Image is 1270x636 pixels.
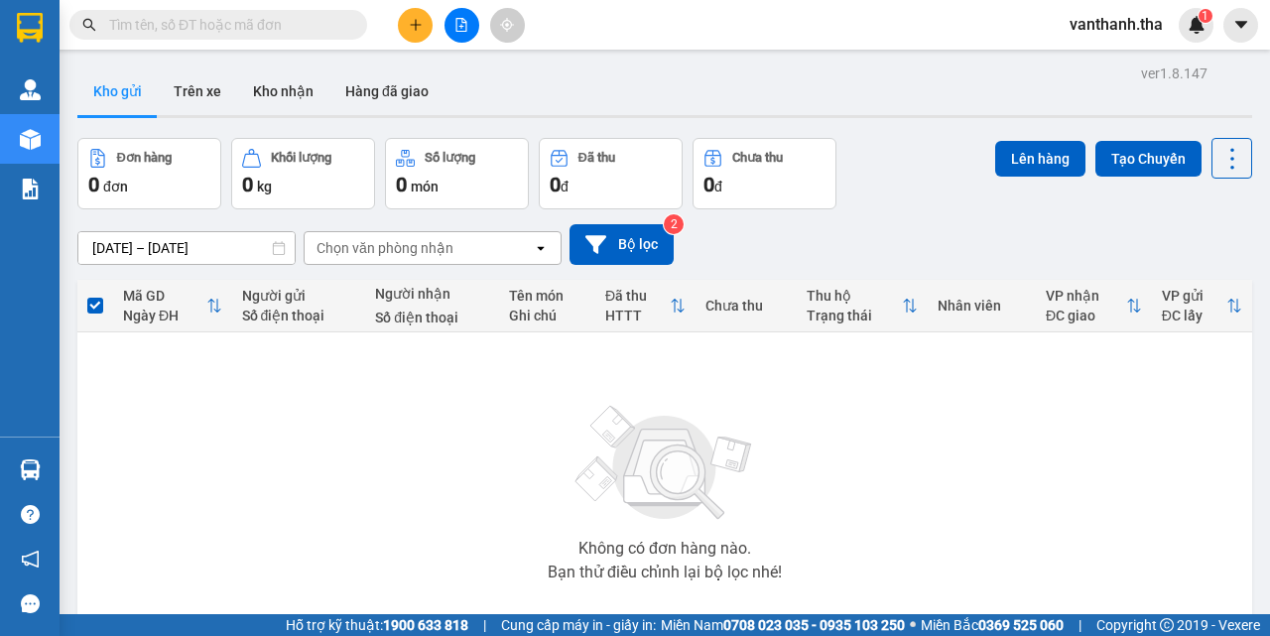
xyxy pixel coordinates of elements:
[20,129,41,150] img: warehouse-icon
[113,280,232,332] th: Toggle SortBy
[1223,8,1258,43] button: caret-down
[454,18,468,32] span: file-add
[21,505,40,524] span: question-circle
[398,8,433,43] button: plus
[578,541,751,557] div: Không có đơn hàng nào.
[910,621,916,629] span: ⚪️
[88,173,99,196] span: 0
[257,179,272,194] span: kg
[705,298,786,314] div: Chưa thu
[490,8,525,43] button: aim
[978,617,1064,633] strong: 0369 525 060
[271,151,331,165] div: Khối lượng
[561,179,569,194] span: đ
[1054,12,1179,37] span: vanthanh.tha
[1141,63,1207,84] div: ver 1.8.147
[425,151,475,165] div: Số lượng
[242,308,356,323] div: Số điện thoại
[509,288,585,304] div: Tên món
[539,138,683,209] button: Đã thu0đ
[82,18,96,32] span: search
[714,179,722,194] span: đ
[329,67,444,115] button: Hàng đã giao
[375,286,489,302] div: Người nhận
[231,138,375,209] button: Khối lượng0kg
[123,308,206,323] div: Ngày ĐH
[500,18,514,32] span: aim
[286,614,468,636] span: Hỗ trợ kỹ thuật:
[1036,280,1152,332] th: Toggle SortBy
[807,288,902,304] div: Thu hộ
[664,214,684,234] sup: 2
[20,459,41,480] img: warehouse-icon
[501,614,656,636] span: Cung cấp máy in - giấy in:
[411,179,439,194] span: món
[21,550,40,569] span: notification
[1095,141,1202,177] button: Tạo Chuyến
[383,617,468,633] strong: 1900 633 818
[77,67,158,115] button: Kho gửi
[509,308,585,323] div: Ghi chú
[1160,618,1174,632] span: copyright
[77,138,221,209] button: Đơn hàng0đơn
[1188,16,1206,34] img: icon-new-feature
[1162,288,1226,304] div: VP gửi
[723,617,905,633] strong: 0708 023 035 - 0935 103 250
[533,240,549,256] svg: open
[1162,308,1226,323] div: ĐC lấy
[117,151,172,165] div: Đơn hàng
[605,288,670,304] div: Đã thu
[1152,280,1252,332] th: Toggle SortBy
[548,565,782,580] div: Bạn thử điều chỉnh lại bộ lọc nhé!
[103,179,128,194] span: đơn
[1046,308,1126,323] div: ĐC giao
[20,179,41,199] img: solution-icon
[578,151,615,165] div: Đã thu
[444,8,479,43] button: file-add
[385,138,529,209] button: Số lượng0món
[237,67,329,115] button: Kho nhận
[1046,288,1126,304] div: VP nhận
[807,308,902,323] div: Trạng thái
[570,224,674,265] button: Bộ lọc
[158,67,237,115] button: Trên xe
[317,238,453,258] div: Chọn văn phòng nhận
[1079,614,1081,636] span: |
[1202,9,1208,23] span: 1
[483,614,486,636] span: |
[550,173,561,196] span: 0
[109,14,343,36] input: Tìm tên, số ĐT hoặc mã đơn
[409,18,423,32] span: plus
[605,308,670,323] div: HTTT
[242,288,356,304] div: Người gửi
[123,288,206,304] div: Mã GD
[661,614,905,636] span: Miền Nam
[921,614,1064,636] span: Miền Bắc
[375,310,489,325] div: Số điện thoại
[938,298,1026,314] div: Nhân viên
[797,280,928,332] th: Toggle SortBy
[21,594,40,613] span: message
[703,173,714,196] span: 0
[396,173,407,196] span: 0
[693,138,836,209] button: Chưa thu0đ
[566,394,764,533] img: svg+xml;base64,PHN2ZyBjbGFzcz0ibGlzdC1wbHVnX19zdmciIHhtbG5zPSJodHRwOi8vd3d3LnczLm9yZy8yMDAwL3N2Zy...
[595,280,696,332] th: Toggle SortBy
[17,13,43,43] img: logo-vxr
[78,232,295,264] input: Select a date range.
[242,173,253,196] span: 0
[1232,16,1250,34] span: caret-down
[995,141,1085,177] button: Lên hàng
[1199,9,1212,23] sup: 1
[20,79,41,100] img: warehouse-icon
[732,151,783,165] div: Chưa thu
